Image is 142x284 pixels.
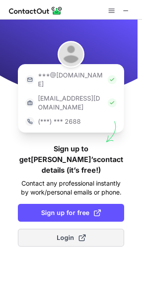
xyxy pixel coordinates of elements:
[41,208,101,217] span: Sign up for free
[18,204,124,222] button: Sign up for free
[25,117,34,126] img: https://contactout.com/extension/app/static/media/login-phone-icon.bacfcb865e29de816d437549d7f4cb...
[108,98,117,107] img: Check Icon
[38,94,104,112] p: [EMAIL_ADDRESS][DOMAIN_NAME]
[25,75,34,84] img: https://contactout.com/extension/app/static/media/login-email-icon.f64bce713bb5cd1896fef81aa7b14a...
[9,5,63,16] img: ContactOut v5.3.10
[18,143,124,175] h1: Sign up to get [PERSON_NAME]’s contact details (it’s free!)
[18,229,124,247] button: Login
[58,41,84,68] img: Walid Assaad
[57,233,86,242] span: Login
[18,179,124,197] p: Contact any professional instantly by work/personal emails or phone.
[108,75,117,84] img: Check Icon
[25,98,34,107] img: https://contactout.com/extension/app/static/media/login-work-icon.638a5007170bc45168077fde17b29a1...
[38,71,104,89] p: ***@[DOMAIN_NAME]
